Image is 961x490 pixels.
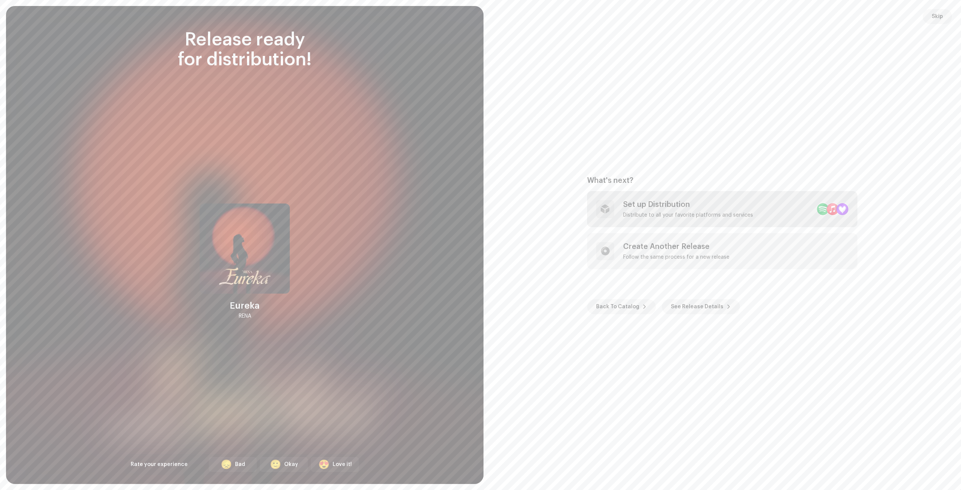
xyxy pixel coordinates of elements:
re-a-post-create-item: Create Another Release [587,233,857,269]
span: Rate your experience [131,462,188,467]
div: Eureka [230,300,260,312]
div: Set up Distribution [623,200,753,209]
button: Back To Catalog [587,299,656,314]
div: 🙂 [270,460,281,469]
div: Release ready for distribution! [125,30,365,70]
button: Skip [923,9,952,24]
div: Love it! [333,461,352,469]
div: Okay [284,461,298,469]
div: 😍 [318,460,330,469]
div: Bad [235,461,245,469]
div: What's next? [587,176,857,185]
span: Skip [932,9,943,24]
re-a-post-create-item: Set up Distribution [587,191,857,227]
div: 😞 [221,460,232,469]
div: Distribute to all your favorite platforms and services [623,212,753,218]
img: 4597b663-b829-439a-90bf-ce87c3563413 [200,204,290,294]
span: Back To Catalog [596,299,639,314]
div: RENA [239,312,251,321]
div: Follow the same process for a new release [623,254,729,260]
div: Create Another Release [623,242,729,251]
span: See Release Details [671,299,723,314]
button: See Release Details [662,299,740,314]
